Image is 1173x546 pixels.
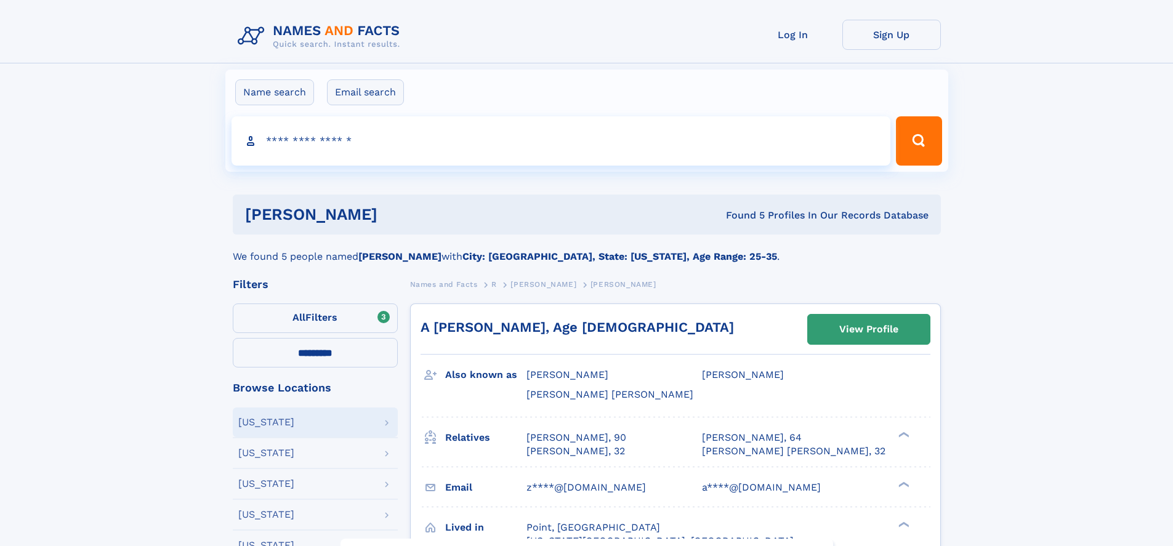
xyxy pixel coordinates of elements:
button: Search Button [896,116,941,166]
b: [PERSON_NAME] [358,251,441,262]
a: [PERSON_NAME], 64 [702,431,802,444]
a: Log In [744,20,842,50]
div: View Profile [839,315,898,343]
img: Logo Names and Facts [233,20,410,53]
div: ❯ [895,430,910,438]
span: R [491,280,497,289]
label: Filters [233,303,398,333]
a: [PERSON_NAME], 32 [526,444,625,458]
div: Browse Locations [233,382,398,393]
div: [US_STATE] [238,479,294,489]
div: [US_STATE] [238,417,294,427]
div: [US_STATE] [238,448,294,458]
h3: Relatives [445,427,526,448]
div: Found 5 Profiles In Our Records Database [552,209,929,222]
span: [PERSON_NAME] [702,369,784,380]
b: City: [GEOGRAPHIC_DATA], State: [US_STATE], Age Range: 25-35 [462,251,777,262]
a: A [PERSON_NAME], Age [DEMOGRAPHIC_DATA] [421,319,734,335]
input: search input [232,116,891,166]
div: ❯ [895,520,910,528]
span: [PERSON_NAME] [510,280,576,289]
div: Filters [233,279,398,290]
label: Email search [327,79,404,105]
div: ❯ [895,480,910,488]
span: [PERSON_NAME] [591,280,656,289]
a: [PERSON_NAME] [PERSON_NAME], 32 [702,444,885,458]
span: Point, [GEOGRAPHIC_DATA] [526,521,660,533]
h3: Also known as [445,364,526,385]
a: [PERSON_NAME], 90 [526,431,626,444]
h3: Email [445,477,526,498]
span: [PERSON_NAME] [PERSON_NAME] [526,388,693,400]
a: [PERSON_NAME] [510,276,576,292]
label: Name search [235,79,314,105]
a: R [491,276,497,292]
h1: [PERSON_NAME] [245,207,552,222]
a: Names and Facts [410,276,478,292]
span: [PERSON_NAME] [526,369,608,380]
a: View Profile [808,315,930,344]
div: We found 5 people named with . [233,235,941,264]
h3: Lived in [445,517,526,538]
div: [US_STATE] [238,510,294,520]
a: Sign Up [842,20,941,50]
span: All [292,311,305,323]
